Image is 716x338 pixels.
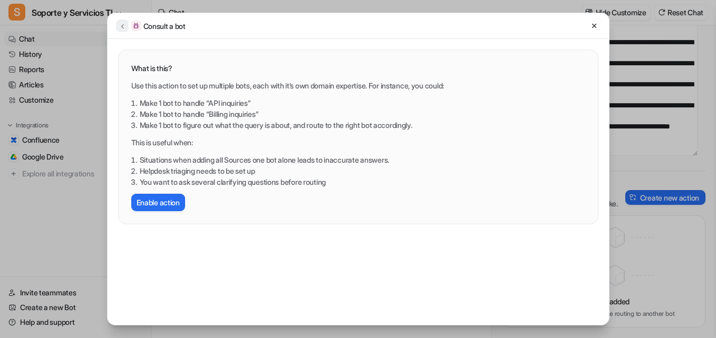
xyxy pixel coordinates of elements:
[131,80,585,91] p: Use this action to set up multiple bots, each with it’s own domain expertise. For instance, you c...
[140,97,585,108] li: Make 1 bot to handle “API inquiries”
[131,21,141,31] img: chat
[143,21,186,32] h2: Consult a bot
[131,137,585,148] p: This is useful when:
[140,165,585,176] li: Helpdesk triaging needs to be set up
[140,176,585,187] li: You want to ask several clarifying questions before routing
[140,154,585,165] li: Situations when adding all Sources one bot alone leads to inaccurate answers.
[131,63,585,74] h3: What is this?
[140,120,585,131] li: Make 1 bot to figure out what the query is about, and route to the right bot accordingly.
[140,108,585,120] li: Make 1 bot to handle “Billing inquiries”
[131,194,185,211] button: Enable action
